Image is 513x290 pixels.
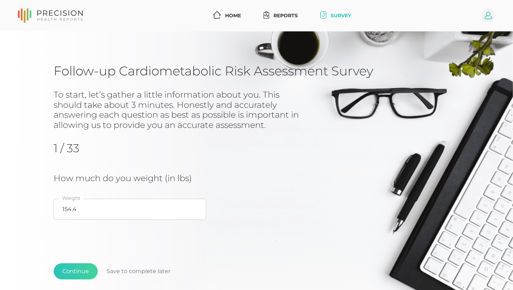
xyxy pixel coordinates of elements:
a: Reports [261,9,301,22]
button: Continue [54,263,98,279]
a: Survey [318,9,354,22]
button: Save to complete later [98,263,179,279]
h2: 1 / 33 [54,142,126,155]
h3: To start, let’s gather a little information about you. This should take about 3 minutes. Honestly... [54,90,308,130]
h1: Follow-up Cardiometabolic Risk Assessment Survey [54,63,459,79]
a: Home [210,9,244,22]
input: Weight [54,199,206,220]
h3: How much do you weight (in lbs) [54,173,297,184]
